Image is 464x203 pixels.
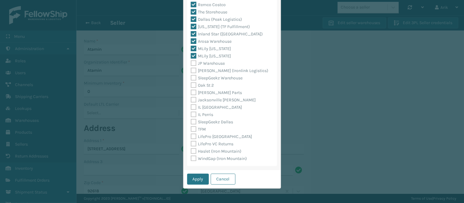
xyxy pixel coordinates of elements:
[191,2,226,7] label: Remco Costco
[191,141,234,147] label: LifePro VC Returns
[191,9,228,15] label: The Storehouse
[191,31,263,37] label: Inland Star ([GEOGRAPHIC_DATA])
[187,174,209,185] button: Apply
[191,156,247,161] label: WindGap (Iron Mountain)
[191,53,231,59] label: MLily [US_STATE]
[191,17,242,22] label: Dallas (Peak Logistics)
[191,119,233,125] label: SleepGeekz Dallas
[191,112,213,117] label: IL Perris
[191,46,231,51] label: MLily [US_STATE]
[211,174,236,185] button: Cancel
[191,149,242,154] label: Haslet (Iron Mountain)
[191,24,250,29] label: [US_STATE] (TF Fulfillment)
[191,39,232,44] label: Arosa Warehouse
[191,83,214,88] label: Oak St 2
[191,127,206,132] label: TFM
[191,75,243,81] label: SleepGeekz Warehouse
[191,97,256,103] label: Jacksonville [PERSON_NAME]
[191,90,242,95] label: [PERSON_NAME] Parts
[191,134,252,139] label: LifePro [GEOGRAPHIC_DATA]
[191,61,225,66] label: JP Warehouse
[191,68,269,73] label: [PERSON_NAME] (Ironlink Logistics)
[191,105,242,110] label: IL [GEOGRAPHIC_DATA]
